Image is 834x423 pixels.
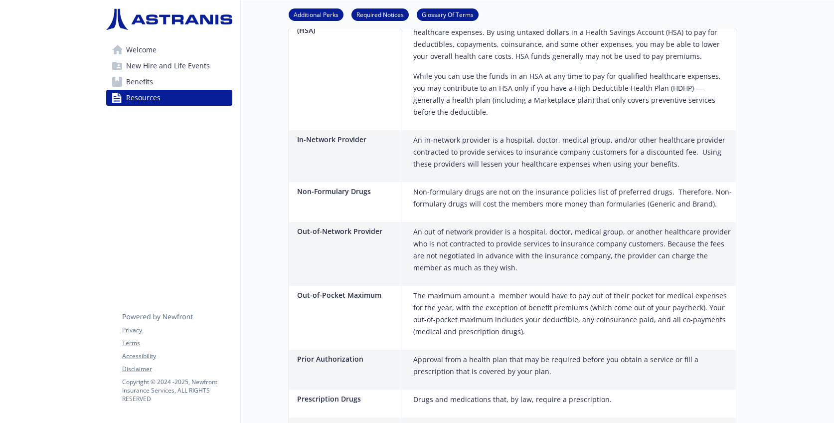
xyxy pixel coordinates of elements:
[297,134,397,145] p: In-Network Provider
[413,354,732,378] p: Approval from a health plan that may be required before you obtain a service or fill a prescripti...
[126,42,157,58] span: Welcome
[126,90,161,106] span: Resources
[351,9,409,19] a: Required Notices
[413,226,732,274] p: An out of network provider is a hospital, doctor, medical group, or another healthcare provider w...
[106,74,232,90] a: Benefits
[122,365,232,374] a: Disclaimer
[122,352,232,361] a: Accessibility
[122,378,232,403] p: Copyright © 2024 - 2025 , Newfront Insurance Services, ALL RIGHTS RESERVED
[413,70,732,118] p: While you can use the funds in an HSA at any time to pay for qualified healthcare expenses, you m...
[413,186,732,210] p: Non-formulary drugs are not on the insurance policies list of preferred drugs. Therefore, Non-for...
[106,90,232,106] a: Resources
[297,354,397,364] p: Prior Authorization
[297,290,397,300] p: Out-of-Pocket Maximum
[417,9,479,19] a: Glossary Of Terms
[413,134,732,170] p: An in-network provider is a hospital, doctor, medical group, and/or other healthcare provider con...
[413,394,612,406] p: Drugs and medications that, by law, require a prescription.
[126,74,153,90] span: Benefits
[413,14,732,62] p: A type of savings account that lets you set aside money on a pre-tax basis to pay for qualified h...
[126,58,210,74] span: New Hire and Life Events
[297,226,397,236] p: Out-of-Network Provider
[106,42,232,58] a: Welcome
[413,290,732,338] p: The maximum amount a member would have to pay out of their pocket for medical expenses for the ye...
[297,186,397,197] p: Non-Formulary Drugs
[106,58,232,74] a: New Hire and Life Events
[122,339,232,348] a: Terms
[297,394,397,404] p: Prescription Drugs
[122,326,232,335] a: Privacy
[289,9,343,19] a: Additional Perks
